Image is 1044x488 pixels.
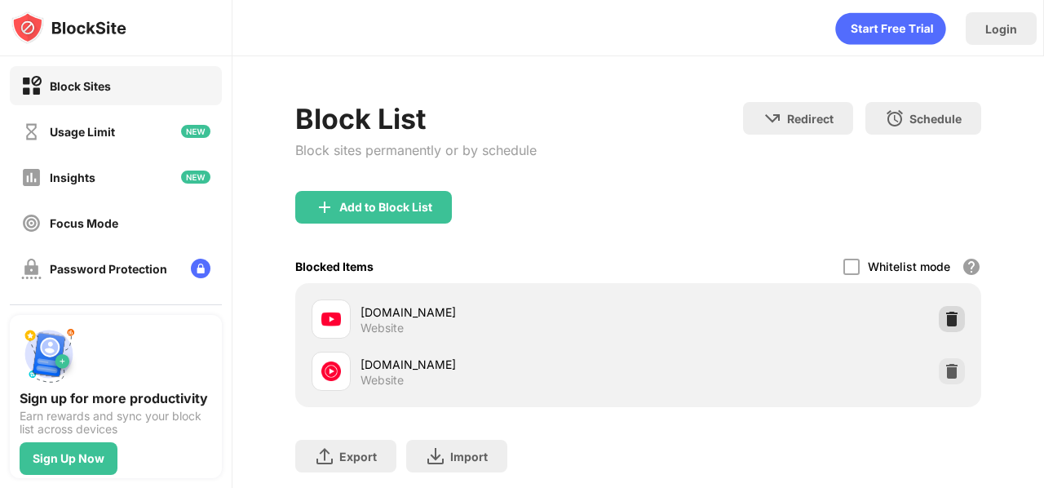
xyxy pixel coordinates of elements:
div: Website [361,321,404,335]
div: Schedule [909,112,962,126]
div: Blocked Items [295,260,374,273]
div: Add to Block List [339,201,432,214]
img: favicons [321,362,341,381]
div: Insights [50,171,95,184]
img: insights-off.svg [21,167,42,188]
img: favicons [321,309,341,329]
div: Sign Up Now [33,452,104,465]
img: push-signup.svg [20,325,78,384]
div: Earn rewards and sync your block list across devices [20,410,212,436]
div: Sign up for more productivity [20,390,212,406]
img: new-icon.svg [181,171,210,184]
div: [DOMAIN_NAME] [361,356,639,373]
div: Usage Limit [50,125,115,139]
img: logo-blocksite.svg [11,11,126,44]
img: password-protection-off.svg [21,259,42,279]
div: Redirect [787,112,834,126]
div: Login [985,22,1017,36]
div: Block List [295,102,537,135]
img: block-on.svg [21,76,42,96]
div: Block sites permanently or by schedule [295,142,537,158]
img: focus-off.svg [21,213,42,233]
div: Password Protection [50,262,167,276]
div: Whitelist mode [868,260,950,273]
img: time-usage-off.svg [21,122,42,142]
div: Focus Mode [50,216,118,230]
div: Import [450,450,488,464]
div: Block Sites [50,79,111,93]
div: Website [361,373,404,388]
div: Export [339,450,377,464]
div: animation [835,12,946,45]
img: new-icon.svg [181,125,210,138]
div: [DOMAIN_NAME] [361,304,639,321]
img: lock-menu.svg [191,259,210,278]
